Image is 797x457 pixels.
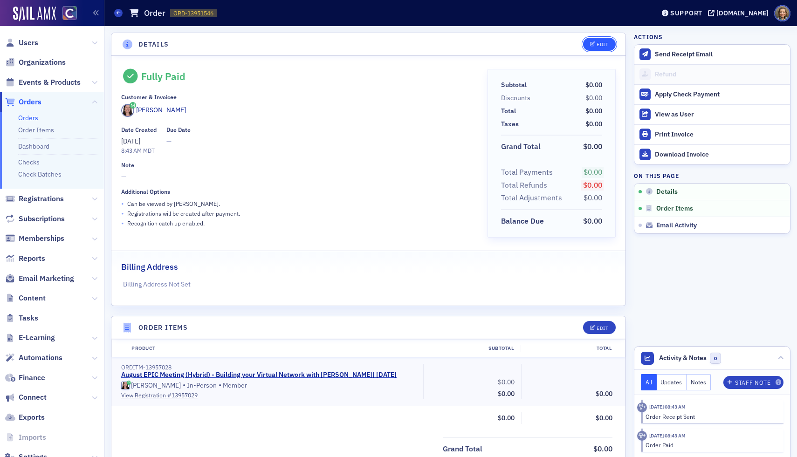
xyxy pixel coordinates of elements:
button: Notes [687,374,711,390]
a: Orders [18,114,38,122]
a: Check Batches [18,170,62,178]
div: Product [125,345,423,352]
div: Grand Total [501,141,541,152]
div: Total Payments [501,167,553,178]
span: — [166,136,191,146]
span: Organizations [19,57,66,68]
button: [DOMAIN_NAME] [708,10,772,16]
div: Edit [597,42,608,47]
a: Subscriptions [5,214,65,224]
div: Print Invoice [655,130,785,139]
div: Order Paid [646,441,777,449]
span: Orders [19,97,41,107]
span: $0.00 [596,414,612,422]
h1: Order [144,7,165,19]
span: $0.00 [583,142,602,151]
span: $0.00 [584,193,602,202]
a: [PERSON_NAME] [121,382,181,390]
h4: Actions [634,33,663,41]
span: Balance Due [501,216,547,227]
span: $0.00 [583,216,602,225]
span: $0.00 [584,167,602,177]
div: Activity [637,402,647,412]
p: Can be viewed by [PERSON_NAME] . [127,199,220,208]
span: E-Learning [19,333,55,343]
span: • [183,381,186,390]
span: Reports [19,253,45,264]
div: Download Invoice [655,150,785,159]
span: $0.00 [585,120,602,128]
a: Download Invoice [634,144,790,164]
div: Note [121,162,134,169]
span: [DATE] [121,137,140,145]
div: [PERSON_NAME] [131,382,181,390]
button: Edit [583,38,615,51]
span: Order Items [656,205,693,213]
span: MDT [142,147,155,154]
time: 7/1/2025 08:43 AM [649,432,686,439]
span: $0.00 [593,444,612,453]
a: Finance [5,373,45,383]
span: Activity & Notes [659,353,707,363]
span: $0.00 [585,107,602,115]
span: Total Payments [501,167,556,178]
div: In-Person Member [121,381,417,390]
span: Taxes [501,119,522,129]
h4: Details [138,40,169,49]
span: $0.00 [585,81,602,89]
div: Discounts [501,93,530,103]
span: — [121,172,474,182]
a: Content [5,293,46,303]
a: View Homepage [56,6,77,22]
h4: Order Items [138,323,188,333]
div: [PERSON_NAME] [136,105,186,115]
div: Total Refunds [501,180,547,191]
div: Due Date [166,126,191,133]
div: Customer & Invoicee [121,94,177,101]
button: Edit [583,321,615,334]
span: Content [19,293,46,303]
span: 0 [710,353,721,364]
span: $0.00 [498,389,515,398]
p: Recognition catch up enabled. [127,219,205,227]
a: Automations [5,353,62,363]
span: Total Refunds [501,180,550,191]
div: Subtotal [501,80,527,90]
div: Edit [597,326,608,331]
a: August EPIC Meeting (Hybrid) - Building your Virtual Network with [PERSON_NAME]| [DATE] [121,371,397,379]
a: Order Items [18,126,54,134]
div: View as User [655,110,785,119]
a: Dashboard [18,142,49,150]
span: $0.00 [498,378,515,386]
div: Taxes [501,119,519,129]
div: Refund [655,70,785,79]
span: Automations [19,353,62,363]
div: [DOMAIN_NAME] [716,9,769,17]
span: Email Activity [656,221,697,230]
a: Orders [5,97,41,107]
div: Total Adjustments [501,192,562,204]
div: Send Receipt Email [655,50,785,59]
span: Discounts [501,93,534,103]
a: Email Marketing [5,273,74,284]
span: $0.00 [596,389,612,398]
a: Memberships [5,233,64,244]
a: Organizations [5,57,66,68]
span: Subscriptions [19,214,65,224]
a: SailAMX [13,7,56,21]
button: Send Receipt Email [634,45,790,64]
time: 7/1/2025 08:43 AM [649,403,686,410]
span: Registrations [19,194,64,204]
span: Grand Total [443,443,486,455]
span: ORD-13951546 [173,9,213,17]
a: [PERSON_NAME] [121,104,186,117]
button: Staff Note [723,376,783,389]
a: Users [5,38,38,48]
a: Checks [18,158,40,166]
span: Email Marketing [19,273,74,284]
span: Grand Total [501,141,544,152]
h4: On this page [634,171,790,180]
div: Total [521,345,618,352]
span: • [121,218,124,228]
a: E-Learning [5,333,55,343]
